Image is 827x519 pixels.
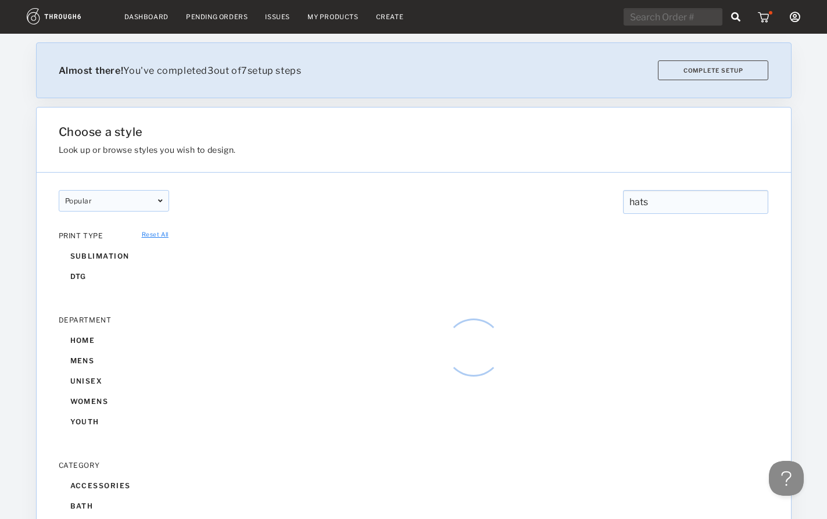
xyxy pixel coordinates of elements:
[376,13,404,21] a: Create
[124,13,169,21] a: Dashboard
[769,461,804,496] iframe: Toggle Customer Support
[59,266,169,287] div: dtg
[658,60,768,80] button: Complete Setup
[307,13,359,21] a: My Products
[624,8,722,26] input: Search Order #
[59,461,169,470] div: CATEGORY
[59,391,169,411] div: womens
[59,125,649,139] h1: Choose a style
[59,350,169,371] div: mens
[59,65,302,76] span: You've completed 3 out of 7 setup steps
[758,11,772,23] img: icon_cart_red_dot.b92b630d.svg
[59,330,169,350] div: home
[59,475,169,496] div: accessories
[186,13,248,21] a: Pending Orders
[59,371,169,391] div: unisex
[59,246,169,266] div: sublimation
[265,13,290,21] a: Issues
[59,231,169,240] div: PRINT TYPE
[27,8,107,24] img: logo.1c10ca64.svg
[59,496,169,516] div: bath
[59,316,169,324] div: DEPARTMENT
[59,65,124,76] b: Almost there!
[59,411,169,432] div: youth
[59,145,649,155] h3: Look up or browse styles you wish to design.
[623,190,768,214] input: Input Style by Name or ID
[142,231,169,238] a: Reset All
[59,190,169,212] div: popular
